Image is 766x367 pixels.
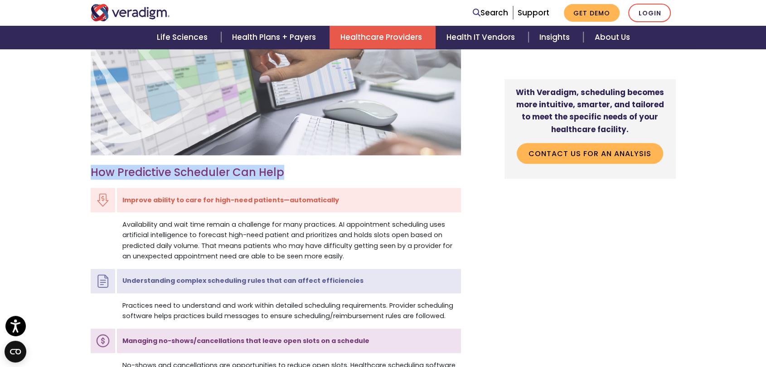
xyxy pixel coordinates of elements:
a: Contact us for an Analysis [517,143,663,164]
a: Support [518,7,549,18]
a: Get Demo [564,4,620,22]
a: Search [473,7,508,19]
a: Insights [528,26,583,49]
td: Practices need to understand and work within detailed scheduling requirements. Provider schedulin... [116,294,461,328]
a: Health IT Vendors [436,26,528,49]
a: Login [628,4,671,22]
img: icon-note.svg [96,274,110,288]
strong: Understanding complex scheduling rules that can affect efficiencies [122,276,364,285]
h3: How Predictive Scheduler Can Help [91,166,461,179]
a: About Us [583,26,640,49]
img: Veradigm logo [91,4,170,21]
a: Health Plans + Payers [221,26,330,49]
td: Availability and wait time remain a challenge for many practices. AI appointment scheduling uses ... [116,213,461,268]
img: icon-down-arrow-dollarsign.svg [96,193,110,207]
strong: With Veradigm, scheduling becomes more intuitive, smarter, and tailored to meet the specific need... [516,87,664,135]
img: icon-circle-dollarsign.svg [96,334,110,348]
a: Life Sciences [146,26,221,49]
button: Open CMP widget [5,341,26,362]
strong: Managing no-shows/cancellations that leave open slots on a schedule [122,336,369,345]
strong: Improve ability to care for high-need patients—automatically [122,195,339,205]
a: Healthcare Providers [330,26,436,49]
